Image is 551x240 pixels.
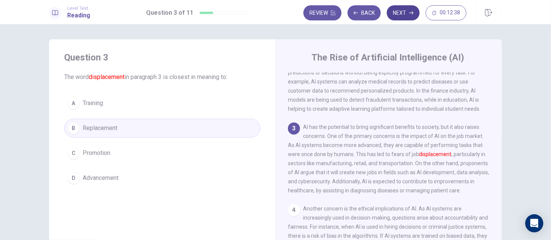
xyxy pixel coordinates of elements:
h1: Question 3 of 11 [146,8,193,17]
span: Advancement [83,173,119,183]
span: Training [83,99,103,108]
button: Review [303,5,342,20]
button: BReplacement [64,119,260,138]
h4: Question 3 [64,51,260,63]
button: Next [387,5,420,20]
font: displacement [419,151,451,157]
div: 4 [288,204,300,216]
font: displacement [89,73,125,81]
button: CPromotion [64,144,260,163]
div: Open Intercom Messenger [525,214,543,232]
span: AI has the potential to bring significant benefits to society, but it also raises concerns. One o... [288,124,489,194]
span: One of the key factors driving the development of AI is the increase in computational power and t... [288,33,490,112]
button: ATraining [64,94,260,113]
span: Promotion [83,149,110,158]
div: C [68,147,80,159]
h4: The Rise of Artificial Intelligence (AI) [312,51,465,63]
span: 00:12:38 [440,10,460,16]
span: Replacement [83,124,117,133]
button: Back [348,5,381,20]
h1: Reading [67,11,90,20]
div: A [68,97,80,109]
span: The word in paragraph 3 is closest in meaning to: [64,73,260,82]
div: D [68,172,80,184]
div: 3 [288,122,300,135]
button: DAdvancement [64,169,260,187]
div: B [68,122,80,134]
button: 00:12:38 [426,5,466,20]
span: Level Test [67,6,90,11]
